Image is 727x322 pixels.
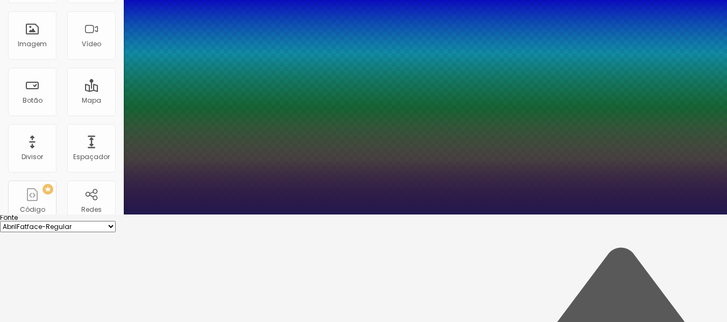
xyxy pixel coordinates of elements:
[73,152,110,161] font: Espaçador
[20,205,45,221] font: Código HTML
[22,152,43,161] font: Divisor
[79,205,104,221] font: Redes Sociais
[18,39,47,48] font: Imagem
[82,96,101,105] font: Mapa
[82,39,101,48] font: Vídeo
[23,96,43,105] font: Botão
